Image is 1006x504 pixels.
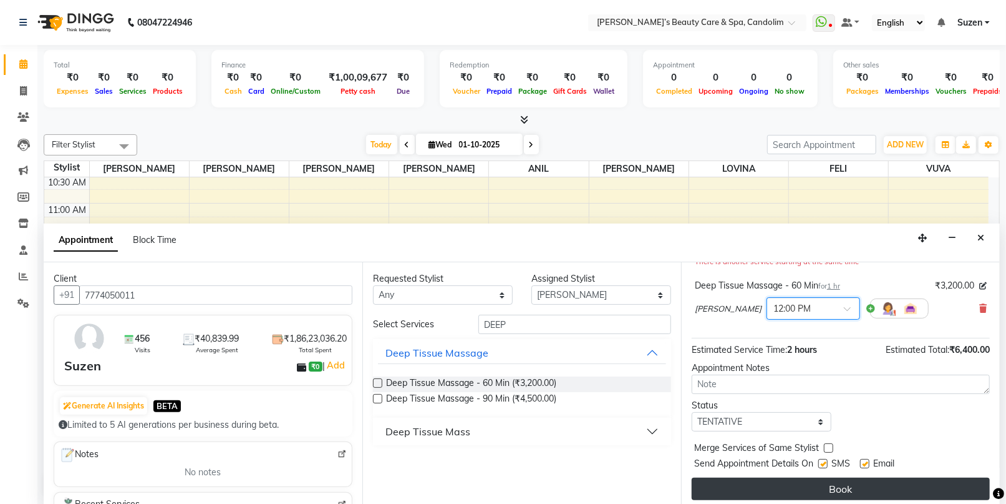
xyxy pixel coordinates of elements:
[843,71,882,85] div: ₹0
[689,161,788,177] span: LOVINA
[196,345,238,355] span: Average Spent
[957,16,982,29] span: Suzen
[46,176,89,189] div: 10:30 AM
[972,229,990,248] button: Close
[694,442,819,457] span: Merge Services of Same Stylist
[373,272,513,285] div: Requested Stylist
[394,87,413,96] span: Due
[515,87,550,96] span: Package
[116,87,150,96] span: Services
[694,457,813,473] span: Send Appointment Details On
[386,392,556,408] span: Deep Tissue Massage - 90 Min (₹4,500.00)
[873,457,894,473] span: Email
[64,357,101,375] div: Suzen
[653,87,695,96] span: Completed
[364,318,469,331] div: Select Services
[299,345,332,355] span: Total Spent
[60,397,147,415] button: Generate AI Insights
[90,161,189,177] span: [PERSON_NAME]
[54,272,352,285] div: Client
[221,71,245,85] div: ₹0
[385,345,488,360] div: Deep Tissue Massage
[979,282,987,290] i: Edit price
[284,332,347,345] span: ₹1,86,23,036.20
[150,71,186,85] div: ₹0
[827,282,840,290] span: 1 hr
[455,136,518,154] input: 2025-10-01
[550,71,590,85] div: ₹0
[337,87,379,96] span: Petty cash
[71,320,107,357] img: avatar
[450,60,617,71] div: Redemption
[268,71,324,85] div: ₹0
[818,282,840,290] small: for
[653,60,808,71] div: Appointment
[932,71,970,85] div: ₹0
[268,87,324,96] span: Online/Custom
[531,272,671,285] div: Assigned Stylist
[195,332,239,345] span: ₹40,839.99
[903,301,918,316] img: Interior.png
[771,71,808,85] div: 0
[692,399,831,412] div: Status
[889,161,989,177] span: VUVA
[32,5,117,40] img: logo
[736,71,771,85] div: 0
[483,87,515,96] span: Prepaid
[478,315,671,334] input: Search by service name
[389,161,488,177] span: [PERSON_NAME]
[843,87,882,96] span: Packages
[325,358,347,373] a: Add
[59,447,99,463] span: Notes
[309,362,322,372] span: ₹0
[884,136,927,154] button: ADD NEW
[695,71,736,85] div: 0
[887,140,924,149] span: ADD NEW
[831,457,850,473] span: SMS
[970,71,1005,85] div: ₹0
[378,420,666,443] button: Deep Tissue Mass
[54,229,118,252] span: Appointment
[789,161,888,177] span: FELI
[79,285,352,305] input: Search by Name/Mobile/Email/Code
[54,285,80,305] button: +91
[52,139,95,149] span: Filter Stylist
[92,71,116,85] div: ₹0
[54,71,92,85] div: ₹0
[935,279,974,292] span: ₹3,200.00
[695,87,736,96] span: Upcoming
[378,342,666,364] button: Deep Tissue Massage
[150,87,186,96] span: Products
[886,344,949,355] span: Estimated Total:
[92,87,116,96] span: Sales
[221,60,414,71] div: Finance
[550,87,590,96] span: Gift Cards
[59,418,347,432] div: Limited to 5 AI generations per business during beta.
[653,71,695,85] div: 0
[137,5,192,40] b: 08047224946
[54,87,92,96] span: Expenses
[590,71,617,85] div: ₹0
[692,478,990,500] button: Book
[44,161,89,174] div: Stylist
[881,301,896,316] img: Hairdresser.png
[245,87,268,96] span: Card
[392,71,414,85] div: ₹0
[515,71,550,85] div: ₹0
[450,87,483,96] span: Voucher
[771,87,808,96] span: No show
[153,400,181,412] span: BETA
[882,87,932,96] span: Memberships
[245,71,268,85] div: ₹0
[324,71,392,85] div: ₹1,00,09,677
[489,161,588,177] span: ANIL
[483,71,515,85] div: ₹0
[787,344,817,355] span: 2 hours
[221,87,245,96] span: Cash
[932,87,970,96] span: Vouchers
[970,87,1005,96] span: Prepaids
[366,135,397,154] span: Today
[949,344,990,355] span: ₹6,400.00
[46,204,89,217] div: 11:00 AM
[289,161,389,177] span: [PERSON_NAME]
